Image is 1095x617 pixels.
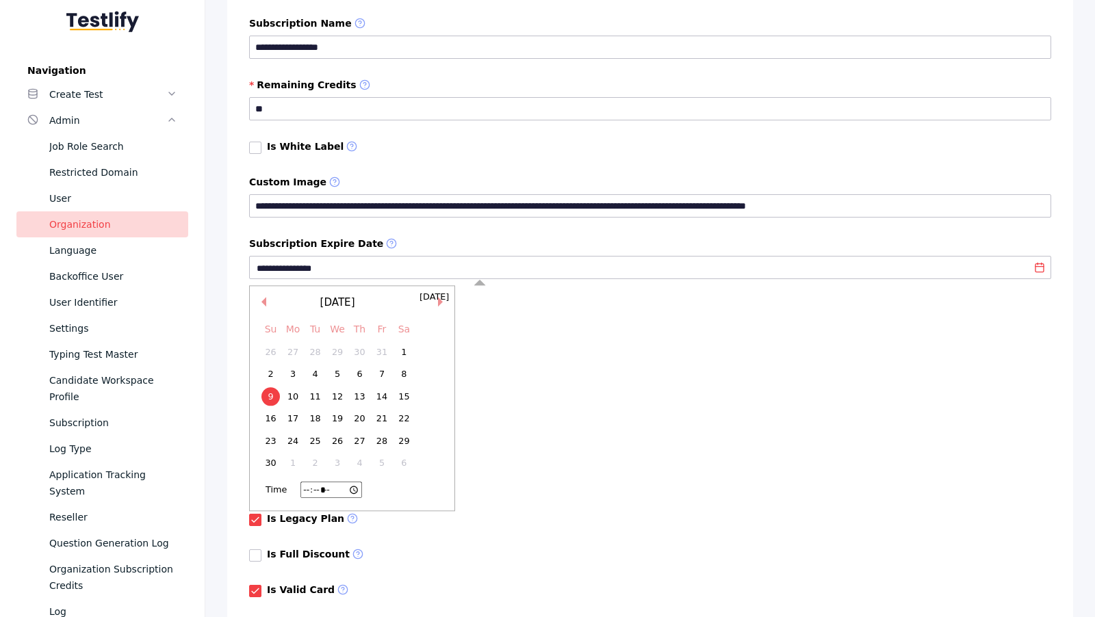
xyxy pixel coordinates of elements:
[328,320,346,339] div: We
[16,504,188,530] a: Reseller
[261,387,280,406] div: Choose Sunday, November 9th, 2025
[49,242,177,259] div: Language
[49,86,166,103] div: Create Test
[49,112,166,129] div: Admin
[255,297,420,319] div: [DATE]
[284,409,302,428] div: Choose Monday, November 17th, 2025
[49,138,177,155] div: Job Role Search
[350,365,369,383] div: Choose Thursday, November 6th, 2025
[350,454,369,472] div: Choose Thursday, December 4th, 2025
[395,365,413,383] div: Choose Saturday, November 8th, 2025
[372,454,391,472] div: Choose Friday, December 5th, 2025
[249,18,1051,30] label: Subscription Name
[328,365,346,383] div: Choose Wednesday, November 5th, 2025
[16,410,188,436] a: Subscription
[16,263,188,289] a: Backoffice User
[249,238,1051,250] label: Subscription Expire Date
[49,216,177,233] div: Organization
[372,365,391,383] div: Choose Friday, November 7th, 2025
[266,485,287,496] div: Time
[49,535,177,551] div: Question Generation Log
[284,387,302,406] div: Choose Monday, November 10th, 2025
[16,367,188,410] a: Candidate Workspace Profile
[66,11,139,32] img: Testlify - Backoffice
[284,454,302,472] div: Choose Monday, December 1st, 2025
[16,65,188,76] label: Navigation
[328,343,346,361] div: Choose Wednesday, October 29th, 2025
[306,454,324,472] div: Choose Tuesday, December 2nd, 2025
[328,454,346,472] div: Choose Wednesday, December 3rd, 2025
[16,315,188,341] a: Settings
[49,441,177,457] div: Log Type
[328,432,346,450] div: Choose Wednesday, November 26th, 2025
[306,432,324,450] div: Choose Tuesday, November 25th, 2025
[328,409,346,428] div: Choose Wednesday, November 19th, 2025
[49,509,177,525] div: Reseller
[261,454,280,472] div: Choose Sunday, November 30th, 2025
[306,387,324,406] div: Choose Tuesday, November 11th, 2025
[16,185,188,211] a: User
[372,432,391,450] div: Choose Friday, November 28th, 2025
[49,467,177,499] div: Application Tracking System
[16,289,188,315] a: User Identifier
[249,79,1051,92] label: Remaining Credits
[350,387,369,406] div: Choose Thursday, November 13th, 2025
[16,462,188,504] a: Application Tracking System
[284,365,302,383] div: Choose Monday, November 3rd, 2025
[395,343,413,361] div: Choose Saturday, November 1st, 2025
[372,343,391,361] div: Choose Friday, October 31st, 2025
[49,561,177,594] div: Organization Subscription Credits
[49,320,177,337] div: Settings
[261,365,280,383] div: Choose Sunday, November 2nd, 2025
[16,159,188,185] a: Restricted Domain
[249,176,1051,189] label: Custom Image
[49,346,177,363] div: Typing Test Master
[350,343,369,361] div: Choose Thursday, October 30th, 2025
[306,409,324,428] div: Choose Tuesday, November 18th, 2025
[261,320,280,339] div: Su
[49,372,177,405] div: Candidate Workspace Profile
[306,320,324,339] div: Tu
[372,387,391,406] div: Choose Friday, November 14th, 2025
[350,320,369,339] div: Th
[16,133,188,159] a: Job Role Search
[16,436,188,462] a: Log Type
[49,164,177,181] div: Restricted Domain
[267,141,360,153] label: Is White Label
[261,432,280,450] div: Choose Sunday, November 23rd, 2025
[261,343,280,361] div: Choose Sunday, October 26th, 2025
[267,513,361,525] label: Is Legacy Plan
[328,387,346,406] div: Choose Wednesday, November 12th, 2025
[267,549,366,561] label: Is Full Discount
[16,237,188,263] a: Language
[395,387,413,406] div: Choose Saturday, November 15th, 2025
[284,432,302,450] div: Choose Monday, November 24th, 2025
[395,454,413,472] div: Choose Saturday, December 6th, 2025
[284,320,302,339] div: Mo
[350,409,369,428] div: Choose Thursday, November 20th, 2025
[372,409,391,428] div: Choose Friday, November 21st, 2025
[16,556,188,599] a: Organization Subscription Credits
[16,530,188,556] a: Question Generation Log
[259,341,415,474] div: month 2025-11
[284,343,302,361] div: Choose Monday, October 27th, 2025
[261,409,280,428] div: Choose Sunday, November 16th, 2025
[49,190,177,207] div: User
[257,297,266,306] button: Previous Month
[420,291,449,302] span: [DATE]
[306,343,324,361] div: Choose Tuesday, October 28th, 2025
[49,294,177,311] div: User Identifier
[350,432,369,450] div: Choose Thursday, November 27th, 2025
[395,432,413,450] div: Choose Saturday, November 29th, 2025
[395,409,413,428] div: Choose Saturday, November 22nd, 2025
[438,297,448,306] button: Next Month
[267,584,351,596] label: Is Valid Card
[395,320,413,339] div: Sa
[16,341,188,367] a: Typing Test Master
[306,365,324,383] div: Choose Tuesday, November 4th, 2025
[16,211,188,237] a: Organization
[49,415,177,431] div: Subscription
[372,320,391,339] div: Fr
[49,268,177,285] div: Backoffice User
